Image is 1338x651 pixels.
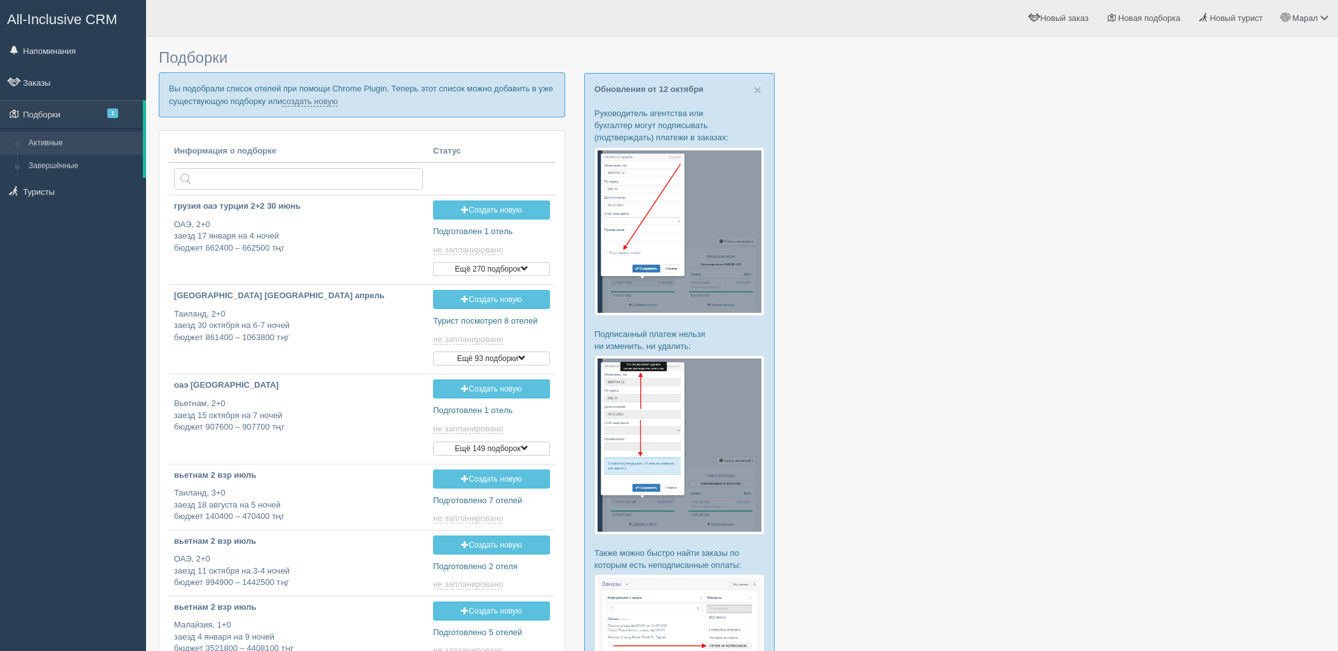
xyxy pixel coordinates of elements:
span: 1 [107,109,118,118]
span: All-Inclusive CRM [7,11,117,27]
p: вьетнам 2 взр июль [174,602,423,614]
span: Марал [1292,13,1318,23]
a: Создать новую [433,290,550,309]
p: Подготовлено 5 отелей [433,627,550,639]
span: Подборки [159,49,227,66]
span: Новый заказ [1040,13,1088,23]
span: × [754,82,761,97]
span: Новый турист [1210,13,1262,23]
p: грузия оаэ турция 2+2 30 июнь [174,201,423,213]
a: не запланировано [433,424,505,434]
a: Создать новую [433,602,550,621]
span: не запланировано [433,513,503,523]
p: Руководитель агентства или бухгалтер могут подписывать (подтверждать) платежи в заказах: [594,107,765,143]
a: не запланировано [433,245,505,255]
button: Ещё 270 подборок [433,262,550,276]
a: оаэ [GEOGRAPHIC_DATA] Вьетнам, 2+0заезд 15 октября на 7 ночейбюджет 907600 – 907700 тңг [169,374,428,444]
th: Статус [428,140,555,163]
p: Вы подобрали список отелей при помощи Chrome Plugin. Теперь этот список можно добавить в уже суще... [159,72,565,117]
p: вьетнам 2 взр июль [174,470,423,482]
p: Таиланд, 2+0 заезд 30 октября на 6-7 ночей бюджет 861400 – 1063800 тңг [174,308,423,344]
span: Новая подборка [1118,13,1181,23]
button: Ещё 149 подборок [433,442,550,456]
p: Подготовлено 2 отеля [433,561,550,573]
a: не запланировано [433,579,505,589]
p: Также можно быстро найти заказы по которым есть неподписанные оплаты: [594,547,765,571]
img: %D0%BF%D0%BE%D0%B4%D1%82%D0%B2%D0%B5%D1%80%D0%B6%D0%B4%D0%B5%D0%BD%D0%B8%D0%B5-%D0%BE%D0%BF%D0%BB... [594,147,765,316]
a: Создать новую [433,379,550,398]
a: All-Inclusive CRM [1,1,145,36]
p: Подготовлен 1 отель [433,405,550,417]
a: [GEOGRAPHIC_DATA] [GEOGRAPHIC_DATA] апрель Таиланд, 2+0заезд 30 октября на 6-7 ночейбюджет 861400... [169,285,428,354]
a: Обновления от 12 октября [594,84,704,94]
a: не запланировано [433,334,505,345]
p: ОАЭ, 2+0 заезд 17 января на 4 ночей бюджет 662400 – 662500 тңг [174,219,423,254]
p: вьетнам 2 взр июль [174,536,423,548]
p: Таиланд, 3+0 заезд 18 августа на 5 ночей бюджет 140400 – 470400 тңг [174,487,423,523]
a: вьетнам 2 взр июль ОАЭ, 2+0заезд 11 октября на 3-4 ночейбюджет 994900 – 1442500 тңг [169,530,428,595]
a: Активные [23,132,143,155]
th: Информация о подборке [169,140,428,163]
a: грузия оаэ турция 2+2 30 июнь ОАЭ, 2+0заезд 17 января на 4 ночейбюджет 662400 – 662500 тңг [169,195,428,265]
p: ОАЭ, 2+0 заезд 11 октября на 3-4 ночей бюджет 994900 – 1442500 тңг [174,553,423,589]
span: не запланировано [433,334,503,345]
p: Турист посмотрел 8 отелей [433,315,550,327]
input: Поиск по стране или туристу [174,168,423,190]
a: Создать новую [433,470,550,489]
span: не запланировано [433,579,503,589]
p: Подготовлен 1 отель [433,226,550,238]
a: создать новую [282,96,338,107]
p: Вьетнам, 2+0 заезд 15 октября на 7 ночей бюджет 907600 – 907700 тңг [174,398,423,433]
a: вьетнам 2 взр июль Таиланд, 3+0заезд 18 августа на 5 ночейбюджет 140400 – 470400 тңг [169,464,428,529]
p: Подготовлено 7 отелей [433,495,550,507]
span: не запланировано [433,424,503,434]
button: Ещё 93 подборки [433,352,550,365]
button: Close [754,83,761,96]
p: оаэ [GEOGRAPHIC_DATA] [174,379,423,391]
p: Подписанный платеж нельзя ни изменить, ни удалить: [594,328,765,352]
p: [GEOGRAPHIC_DATA] [GEOGRAPHIC_DATA] апрель [174,290,423,302]
a: Завершённые [23,155,143,178]
img: %D0%BF%D0%BE%D0%B4%D1%82%D0%B2%D0%B5%D1%80%D0%B6%D0%B4%D0%B5%D0%BD%D0%B8%D0%B5-%D0%BE%D0%BF%D0%BB... [594,355,765,534]
a: Создать новую [433,536,550,555]
span: не запланировано [433,245,503,255]
a: не запланировано [433,513,505,523]
a: Создать новую [433,201,550,220]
